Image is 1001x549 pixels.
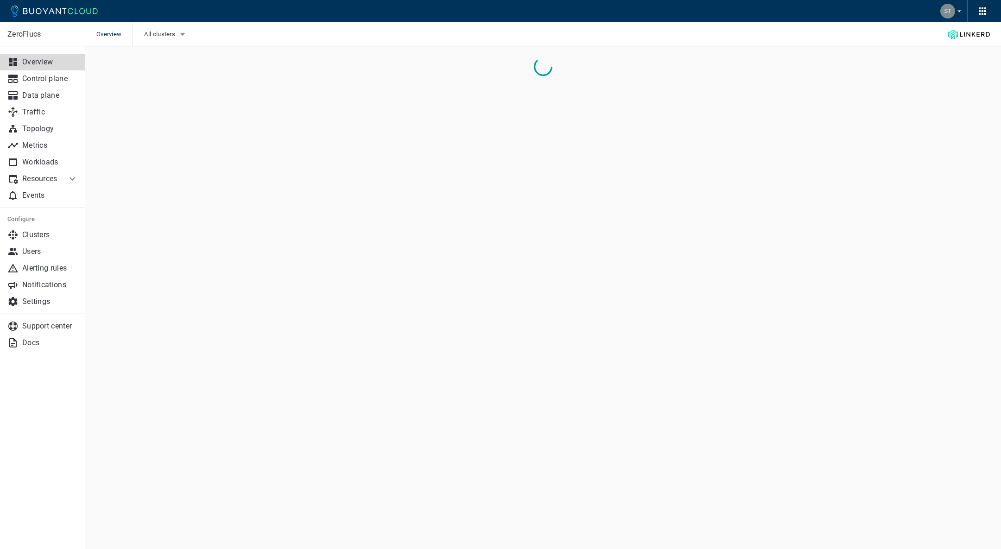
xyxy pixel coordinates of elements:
[22,107,78,117] p: Traffic
[22,322,78,331] p: Support center
[144,31,177,38] span: All clusters
[22,280,78,290] p: Notifications
[7,30,77,39] p: ZeroFlucs
[22,158,78,167] p: Workloads
[96,22,133,46] span: Overview
[22,191,78,200] p: Events
[22,338,78,347] p: Docs
[22,124,78,133] p: Topology
[22,247,78,256] p: Users
[22,264,78,273] p: Alerting rules
[22,174,59,183] p: Resources
[940,4,955,19] img: Steve Gray
[22,57,78,67] p: Overview
[7,215,78,223] h5: Configure
[144,27,188,41] button: All clusters
[22,297,78,306] p: Settings
[22,74,78,83] p: Control plane
[22,91,78,100] p: Data plane
[22,141,78,150] p: Metrics
[22,230,78,240] p: Clusters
